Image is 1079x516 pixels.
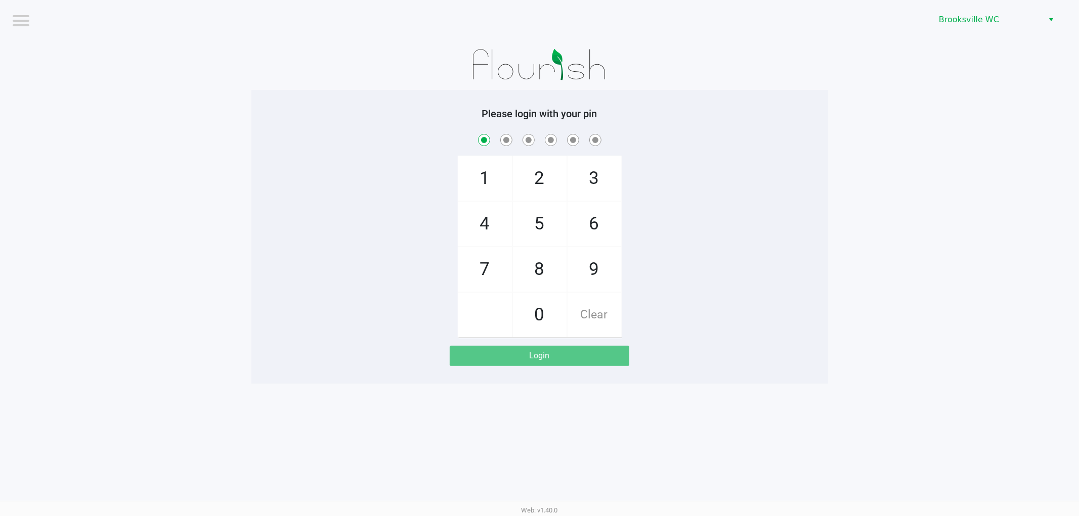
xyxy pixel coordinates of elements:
[458,202,512,246] span: 4
[513,247,567,292] span: 8
[568,293,621,337] span: Clear
[513,156,567,201] span: 2
[939,14,1038,26] span: Brooksville WC
[568,156,621,201] span: 3
[1044,11,1058,29] button: Select
[513,293,567,337] span: 0
[568,202,621,246] span: 6
[513,202,567,246] span: 5
[458,247,512,292] span: 7
[458,156,512,201] span: 1
[522,506,558,514] span: Web: v1.40.0
[259,108,821,120] h5: Please login with your pin
[568,247,621,292] span: 9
